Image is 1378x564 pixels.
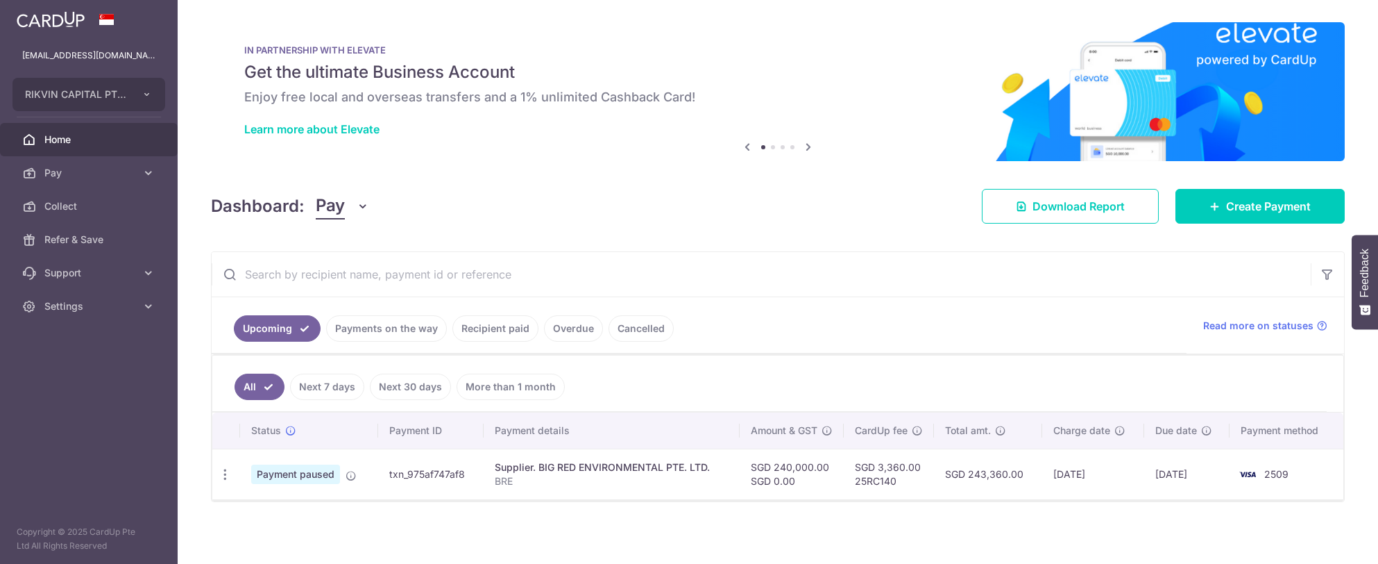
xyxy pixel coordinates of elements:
[934,449,1042,499] td: SGD 243,360.00
[44,233,136,247] span: Refer & Save
[244,89,1311,106] h6: Enjoy free local and overseas transfers and a 1% unlimited Cashback Card!
[44,199,136,213] span: Collect
[326,315,447,342] a: Payments on the way
[244,122,380,136] a: Learn more about Elevate
[484,413,740,449] th: Payment details
[1203,319,1327,333] a: Read more on statuses
[290,374,364,400] a: Next 7 days
[1359,249,1371,297] span: Feedback
[740,449,844,499] td: SGD 240,000.00 SGD 0.00
[378,413,484,449] th: Payment ID
[22,49,155,63] p: [EMAIL_ADDRESS][DOMAIN_NAME]
[211,194,305,219] h4: Dashboard:
[609,315,674,342] a: Cancelled
[1155,424,1197,438] span: Due date
[211,22,1345,161] img: Renovation banner
[1352,235,1378,329] button: Feedback - Show survey
[1234,466,1261,483] img: Bank Card
[244,61,1311,83] h5: Get the ultimate Business Account
[495,461,729,474] div: Supplier. BIG RED ENVIRONMENTAL PTE. LTD.
[1042,449,1144,499] td: [DATE]
[495,474,729,488] p: BRE
[1226,198,1311,215] span: Create Payment
[378,449,484,499] td: txn_975af747af8
[452,315,538,342] a: Recipient paid
[251,465,340,484] span: Payment paused
[44,166,136,180] span: Pay
[44,299,136,313] span: Settings
[12,78,165,111] button: RIKVIN CAPITAL PTE. LTD.
[244,44,1311,56] p: IN PARTNERSHIP WITH ELEVATE
[251,424,281,438] span: Status
[370,374,451,400] a: Next 30 days
[1203,319,1313,333] span: Read more on statuses
[235,374,284,400] a: All
[751,424,817,438] span: Amount & GST
[17,11,85,28] img: CardUp
[1175,189,1345,224] a: Create Payment
[982,189,1159,224] a: Download Report
[316,193,369,219] button: Pay
[1144,449,1230,499] td: [DATE]
[25,88,128,101] span: RIKVIN CAPITAL PTE. LTD.
[316,193,345,219] span: Pay
[945,424,991,438] span: Total amt.
[544,315,603,342] a: Overdue
[212,252,1311,297] input: Search by recipient name, payment id or reference
[1053,424,1110,438] span: Charge date
[844,449,934,499] td: SGD 3,360.00 25RC140
[44,266,136,280] span: Support
[234,315,321,342] a: Upcoming
[1230,413,1343,449] th: Payment method
[457,374,565,400] a: More than 1 month
[855,424,908,438] span: CardUp fee
[1032,198,1125,215] span: Download Report
[44,133,136,147] span: Home
[1264,468,1288,480] span: 2509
